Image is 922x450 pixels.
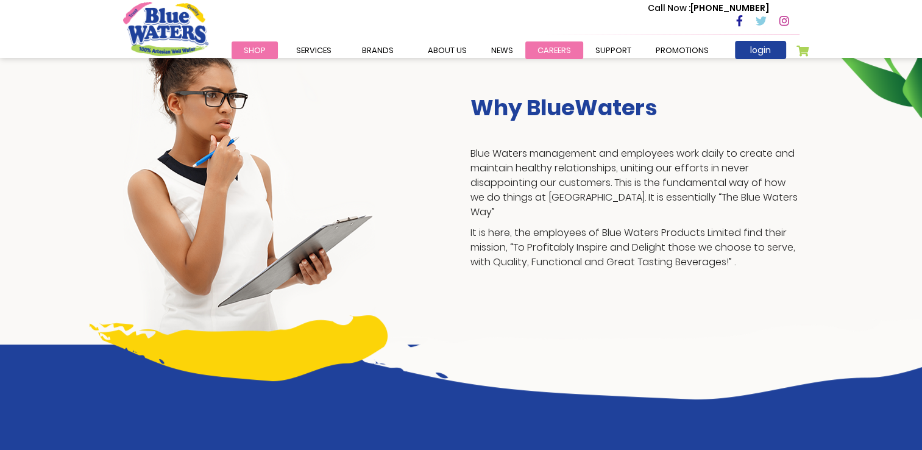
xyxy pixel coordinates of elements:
[362,45,394,56] span: Brands
[470,226,800,270] p: It is here, the employees of Blue Waters Products Limited find their mission, “To Profitably Insp...
[735,41,786,59] a: login
[583,41,644,59] a: support
[296,45,332,56] span: Services
[644,41,721,59] a: Promotions
[470,95,800,121] h3: Why BlueWaters
[244,45,266,56] span: Shop
[479,41,525,59] a: News
[123,2,208,55] a: store logo
[525,41,583,59] a: careers
[90,315,388,381] img: career-yellow-bar.png
[123,26,375,345] img: career-girl-image.png
[470,146,800,220] p: Blue Waters management and employees work daily to create and maintain healthy relationships, uni...
[648,2,769,15] p: [PHONE_NUMBER]
[274,319,922,399] img: career-intro-art.png
[416,41,479,59] a: about us
[648,2,690,14] span: Call Now :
